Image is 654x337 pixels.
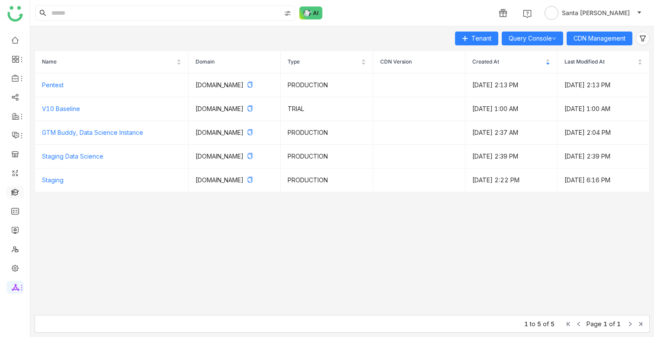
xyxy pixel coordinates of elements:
td: [DATE] 1:00 AM [558,97,650,121]
p: [DOMAIN_NAME] [196,175,273,185]
td: PRODUCTION [281,121,373,145]
span: Page [587,320,602,327]
td: [DATE] 2:22 PM [465,168,558,192]
span: Tenant [471,34,491,43]
p: [DOMAIN_NAME] [196,104,273,114]
td: [DATE] 2:39 PM [558,145,650,168]
img: avatar [545,6,558,20]
td: [DATE] 2:39 PM [465,145,558,168]
a: Pentest [42,81,64,89]
p: [DOMAIN_NAME] [196,128,273,137]
button: Santa [PERSON_NAME] [543,6,644,20]
th: Domain [189,51,281,73]
td: PRODUCTION [281,73,373,97]
p: [DOMAIN_NAME] [196,80,273,90]
img: search-type.svg [284,10,291,17]
span: to [530,320,535,327]
img: logo [7,6,23,22]
td: TRIAL [281,97,373,121]
span: 1 [524,320,528,327]
a: V10 Baseline [42,105,80,112]
img: ask-buddy-normal.svg [299,6,323,19]
span: 5 [537,320,541,327]
span: 1 [603,320,607,327]
a: Staging [42,176,64,184]
span: Santa [PERSON_NAME] [562,8,630,18]
span: of [543,320,549,327]
td: [DATE] 2:13 PM [465,73,558,97]
a: Query Console [509,35,556,42]
td: PRODUCTION [281,145,373,168]
a: GTM Buddy, Data Science Instance [42,129,143,136]
td: [DATE] 6:16 PM [558,168,650,192]
button: CDN Management [567,32,632,45]
td: PRODUCTION [281,168,373,192]
td: [DATE] 1:00 AM [465,97,558,121]
td: [DATE] 2:13 PM [558,73,650,97]
p: [DOMAIN_NAME] [196,152,273,161]
button: Tenant [455,32,498,45]
a: Staging Data Science [42,153,103,160]
span: 5 [551,320,555,327]
td: [DATE] 2:37 AM [465,121,558,145]
span: 1 [617,320,621,327]
button: Query Console [502,32,563,45]
span: CDN Management [574,34,625,43]
th: CDN Version [373,51,465,73]
span: of [609,320,615,327]
td: [DATE] 2:04 PM [558,121,650,145]
img: help.svg [523,10,532,18]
